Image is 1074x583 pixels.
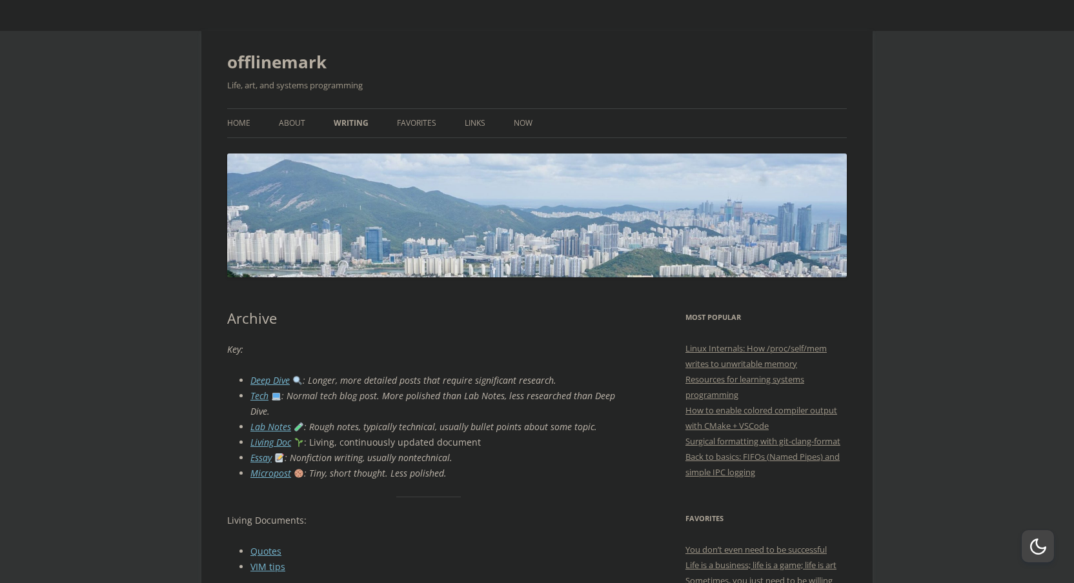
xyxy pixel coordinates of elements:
[685,404,837,431] a: How to enable colored compiler output with CMake + VSCode
[227,310,631,326] h1: Archive
[250,545,281,557] a: Quotes
[250,435,631,450] li: : Living, continuously updated document
[685,511,847,526] h3: Favorites
[293,376,302,385] img: 🔍
[685,544,827,555] a: You don’t even need to be successful
[250,466,631,481] li: : Tiny, short thought. Less polished.
[250,451,272,464] a: Essay
[250,388,631,419] li: : Normal tech blog post. More polished than Lab Notes, less researched than Deep Dive.
[250,467,291,479] a: Micropost
[465,109,485,137] a: Links
[291,420,597,433] em: : Rough notes, typically technical, usually bullet points about some topic.
[685,342,827,370] a: Linux Internals: How /proc/self/mem writes to unwritable memory
[685,451,840,478] a: Back to basics: FIFOs (Named Pipes) and simple IPC logging
[685,559,836,571] a: Life is a business; life is a game; life is art
[250,436,291,448] a: Living Doc
[250,374,290,386] a: Deep Dive
[685,310,847,325] h3: Most Popular
[272,391,281,400] img: 💻
[250,450,631,466] li: : Nonfiction writing, usually nontechnical.
[250,420,291,433] a: Lab Notes
[334,109,369,137] a: Writing
[250,390,268,402] a: Tech
[514,109,532,137] a: Now
[227,46,327,77] a: offlinemark
[227,109,250,137] a: Home
[294,422,303,431] img: 🧪
[279,109,305,137] a: About
[685,373,804,400] a: Resources for learning systems programming
[685,435,840,447] a: Surgical formatting with git-clang-format
[294,469,303,478] img: 🍪
[227,343,243,355] em: Key:
[397,109,436,137] a: Favorites
[275,453,284,462] img: 📝
[250,373,631,388] li: : Longer, more detailed posts that require significant research.
[227,513,631,528] p: Living Documents:
[294,438,303,447] img: 🌱
[227,153,847,277] img: offlinemark
[227,77,847,93] h2: Life, art, and systems programming
[250,560,285,573] a: VIM tips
